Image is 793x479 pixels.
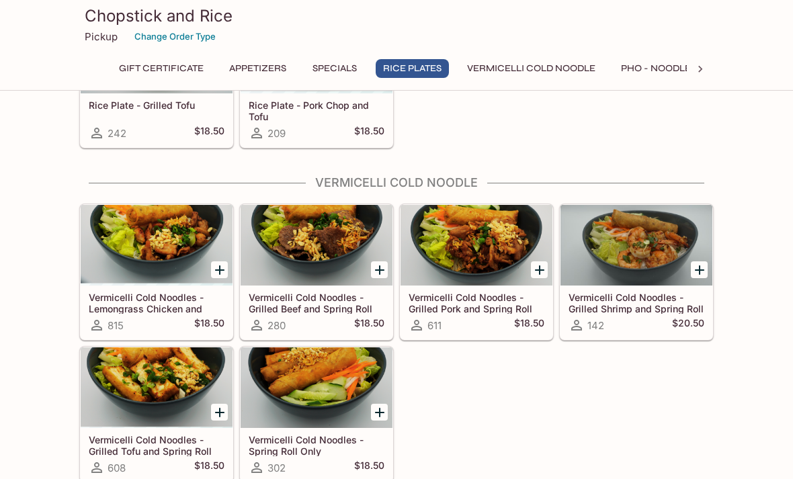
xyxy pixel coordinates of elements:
h5: Vermicelli Cold Noodles - Grilled Tofu and Spring Roll [89,434,224,456]
p: Pickup [85,30,118,43]
div: Vermicelli Cold Noodles - Spring Roll Only [241,347,392,428]
span: 815 [108,319,124,332]
h5: $18.50 [354,460,384,476]
div: Rice Plate - Pork Chop and Tofu [241,13,392,93]
h5: $18.50 [194,460,224,476]
div: Vermicelli Cold Noodles - Grilled Pork and Spring Roll [401,205,552,286]
h5: Vermicelli Cold Noodles - Grilled Beef and Spring Roll [249,292,384,314]
h5: Vermicelli Cold Noodles - Grilled Shrimp and Spring Roll [569,292,704,314]
h4: Vermicelli Cold Noodle [79,175,714,190]
button: Gift Certificate [112,59,211,78]
span: 302 [267,462,286,474]
a: Vermicelli Cold Noodles - Grilled Shrimp and Spring Roll142$20.50 [560,204,713,340]
h5: $20.50 [672,317,704,333]
h5: $18.50 [354,317,384,333]
h5: $18.50 [354,125,384,141]
h5: Vermicelli Cold Noodles - Grilled Pork and Spring Roll [409,292,544,314]
h5: Rice Plate - Pork Chop and Tofu [249,99,384,122]
button: Add Vermicelli Cold Noodles - Grilled Beef and Spring Roll [371,261,388,278]
h5: $18.50 [194,317,224,333]
span: 142 [587,319,604,332]
div: Rice Plate - Grilled Tofu [81,13,233,93]
h5: $18.50 [194,125,224,141]
span: 209 [267,127,286,140]
span: 242 [108,127,126,140]
h5: $18.50 [514,317,544,333]
div: Vermicelli Cold Noodles - Grilled Tofu and Spring Roll [81,347,233,428]
button: Add Vermicelli Cold Noodles - Grilled Tofu and Spring Roll [211,404,228,421]
h5: Rice Plate - Grilled Tofu [89,99,224,111]
div: Vermicelli Cold Noodles - Grilled Beef and Spring Roll [241,205,392,286]
span: 611 [427,319,442,332]
button: Add Vermicelli Cold Noodles - Lemongrass Chicken and Spring Roll [211,261,228,278]
button: Pho - Noodle Soup [614,59,726,78]
a: Vermicelli Cold Noodles - Grilled Beef and Spring Roll280$18.50 [240,204,393,340]
span: 280 [267,319,286,332]
button: Appetizers [222,59,294,78]
button: Add Vermicelli Cold Noodles - Grilled Shrimp and Spring Roll [691,261,708,278]
h3: Chopstick and Rice [85,5,708,26]
div: Vermicelli Cold Noodles - Lemongrass Chicken and Spring Roll [81,205,233,286]
a: Vermicelli Cold Noodles - Grilled Pork and Spring Roll611$18.50 [400,204,553,340]
div: Vermicelli Cold Noodles - Grilled Shrimp and Spring Roll [560,205,712,286]
button: Specials [304,59,365,78]
button: Vermicelli Cold Noodle [460,59,603,78]
h5: Vermicelli Cold Noodles - Lemongrass Chicken and Spring Roll [89,292,224,314]
a: Vermicelli Cold Noodles - Lemongrass Chicken and Spring Roll815$18.50 [80,204,233,340]
span: 608 [108,462,126,474]
button: Change Order Type [128,26,222,47]
button: Rice Plates [376,59,449,78]
button: Add Vermicelli Cold Noodles - Grilled Pork and Spring Roll [531,261,548,278]
button: Add Vermicelli Cold Noodles - Spring Roll Only [371,404,388,421]
h5: Vermicelli Cold Noodles - Spring Roll Only [249,434,384,456]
